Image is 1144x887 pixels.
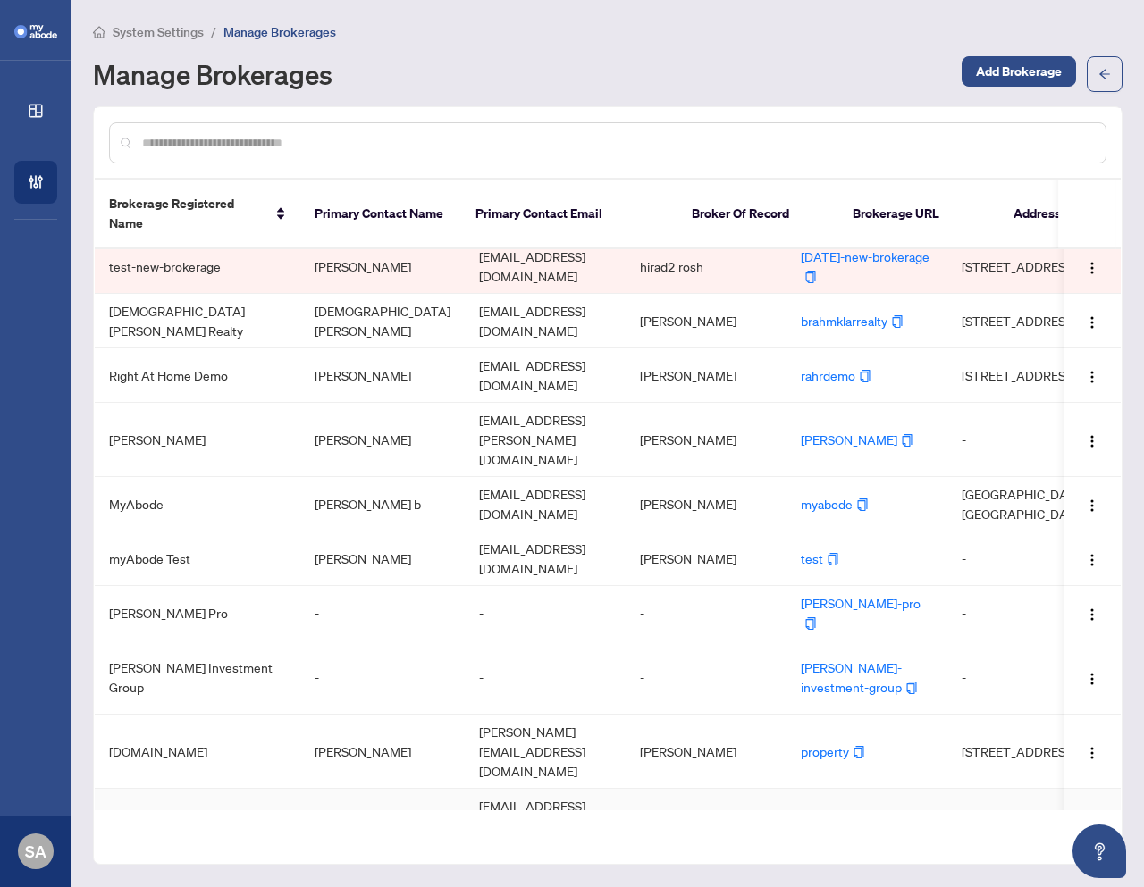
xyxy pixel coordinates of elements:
[95,640,300,715] td: [PERSON_NAME] Investment Group
[95,789,300,843] td: Torinit
[1098,68,1111,80] span: arrow-left
[461,180,677,249] th: Primary Contact Email
[837,806,850,825] button: Copy
[1085,746,1099,760] img: Logo
[465,477,626,531] td: [EMAIL_ADDRESS][DOMAIN_NAME]
[827,553,839,565] span: copy
[465,403,626,477] td: [EMAIL_ADDRESS][PERSON_NAME][DOMAIN_NAME]
[95,531,300,586] td: myAbode Test
[626,586,786,640] td: -
[465,348,626,403] td: [EMAIL_ADDRESS][DOMAIN_NAME]
[465,789,626,843] td: [EMAIL_ADDRESS][DOMAIN_NAME]
[95,294,300,348] td: [DEMOGRAPHIC_DATA][PERSON_NAME] Realty
[804,271,817,283] span: copy
[626,239,786,294] td: hirad2 rosh
[905,682,918,694] span: copy
[300,294,465,348] td: [DEMOGRAPHIC_DATA][PERSON_NAME]
[962,484,1089,523] span: [GEOGRAPHIC_DATA], [GEOGRAPHIC_DATA], [GEOGRAPHIC_DATA]
[465,239,626,294] td: [EMAIL_ADDRESS][DOMAIN_NAME]
[25,839,46,864] span: SA
[1078,544,1106,573] button: Logo
[804,617,817,630] span: copy
[962,806,1089,825] span: [GEOGRAPHIC_DATA]
[1078,361,1106,389] button: Logo
[1085,498,1099,513] img: Logo
[626,403,786,477] td: [PERSON_NAME]
[1085,672,1099,686] img: Logo
[837,810,850,823] span: copy
[626,789,786,843] td: [PERSON_NAME]
[1085,315,1099,330] img: Logo
[801,595,921,631] a: [PERSON_NAME]-proCopy
[1085,261,1099,275] img: Logo
[1078,801,1106,830] button: Logo
[947,586,1104,640] td: -
[1078,737,1106,766] button: Logo
[1078,252,1106,280] button: Logo
[947,640,1104,715] td: -
[1085,553,1099,567] img: Logo
[14,25,57,38] img: logo
[211,21,216,42] li: /
[901,434,913,447] span: copy
[801,659,918,695] a: [PERSON_NAME]-investment-groupCopy
[947,403,1104,477] td: -
[905,677,918,697] button: Copy
[300,789,465,843] td: [PERSON_NAME]
[962,256,1089,276] span: [STREET_ADDRESS]
[95,715,300,789] td: [DOMAIN_NAME]
[901,430,913,449] button: Copy
[465,531,626,586] td: [EMAIL_ADDRESS][DOMAIN_NAME]
[804,613,817,632] button: Copy
[300,403,465,477] td: [PERSON_NAME]
[947,531,1104,586] td: -
[859,365,871,385] button: Copy
[859,370,871,382] span: copy
[853,741,865,761] button: Copy
[300,586,465,640] td: -
[465,715,626,789] td: [PERSON_NAME][EMAIL_ADDRESS][DOMAIN_NAME]
[626,348,786,403] td: [PERSON_NAME]
[891,315,904,328] span: copy
[999,180,1133,249] th: Address
[300,180,461,249] th: Primary Contact Name
[109,194,265,233] span: Brokerage Registered Name
[465,294,626,348] td: [EMAIL_ADDRESS][DOMAIN_NAME]
[827,548,839,568] button: Copy
[1078,306,1106,335] button: Logo
[95,239,300,294] td: test-new-brokerage
[1085,370,1099,384] img: Logo
[300,640,465,715] td: -
[804,266,817,286] button: Copy
[93,60,332,88] h1: Manage Brokerages
[801,496,869,512] a: myabodeCopy
[962,365,1089,385] span: [STREET_ADDRESS]
[976,57,1062,86] span: Add Brokerage
[962,56,1076,87] button: Add Brokerage
[223,24,336,40] span: Manage Brokerages
[801,431,913,448] a: [PERSON_NAME]Copy
[801,367,871,383] a: rahrdemoCopy
[1078,490,1106,518] button: Logo
[465,586,626,640] td: -
[300,531,465,586] td: [PERSON_NAME]
[1078,663,1106,691] button: Logo
[300,239,465,294] td: [PERSON_NAME]
[93,26,105,38] span: home
[838,180,999,249] th: Brokerage URL
[1085,434,1099,448] img: Logo
[95,403,300,477] td: [PERSON_NAME]
[801,550,839,566] a: testCopy
[95,477,300,531] td: MyAbode
[962,311,1089,331] span: [STREET_ADDRESS]
[677,180,838,249] th: Broker Of Record
[856,498,869,511] span: copy
[1085,607,1099,622] img: Logo
[853,746,865,758] span: copy
[891,311,904,331] button: Copy
[626,715,786,789] td: [PERSON_NAME]
[95,586,300,640] td: [PERSON_NAME] Pro
[626,294,786,348] td: [PERSON_NAME]
[465,640,626,715] td: -
[95,180,300,249] th: Brokerage Registered Name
